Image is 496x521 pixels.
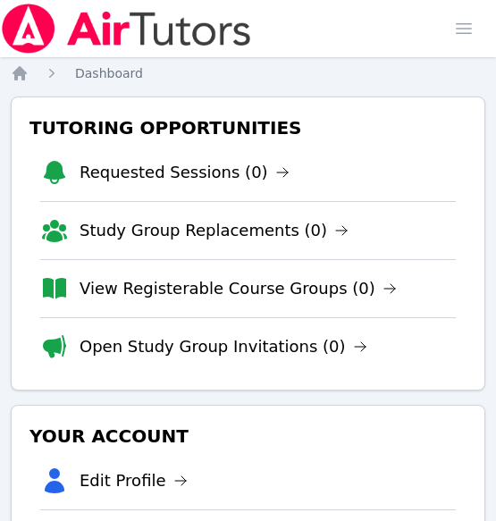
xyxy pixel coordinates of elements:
[75,64,143,82] a: Dashboard
[80,218,349,243] a: Study Group Replacements (0)
[26,112,470,144] h3: Tutoring Opportunities
[80,468,188,493] a: Edit Profile
[11,64,485,82] nav: Breadcrumb
[80,160,290,185] a: Requested Sessions (0)
[75,66,143,80] span: Dashboard
[80,276,397,301] a: View Registerable Course Groups (0)
[80,334,367,359] a: Open Study Group Invitations (0)
[26,420,470,452] h3: Your Account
